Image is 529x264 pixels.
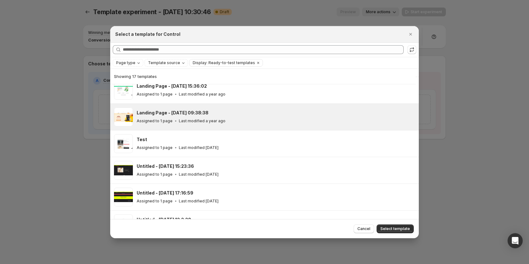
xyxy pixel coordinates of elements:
[148,60,180,65] span: Template source
[190,59,255,66] button: Display: Ready-to-test templates
[255,59,261,66] button: Clear
[354,224,374,233] button: Cancel
[377,224,414,233] button: Select template
[179,118,225,124] p: Last modified a year ago
[115,31,180,37] h2: Select a template for Control
[179,172,219,177] p: Last modified [DATE]
[113,59,143,66] button: Page type
[137,217,191,223] h3: Untitled - [DATE] 12:2:20
[137,136,147,143] h3: Test
[380,226,410,231] span: Select template
[114,74,157,79] span: Showing 17 templates
[137,110,208,116] h3: Landing Page - [DATE] 09:38:38
[137,145,173,150] p: Assigned to 1 page
[145,59,188,66] button: Template source
[137,190,193,196] h3: Untitled - [DATE] 17:16:59
[116,60,135,65] span: Page type
[137,163,194,169] h3: Untitled - [DATE] 15:23:36
[508,233,523,248] div: Open Intercom Messenger
[193,60,255,65] span: Display: Ready-to-test templates
[137,92,173,97] p: Assigned to 1 page
[357,226,370,231] span: Cancel
[406,30,415,39] button: Close
[179,145,219,150] p: Last modified [DATE]
[137,118,173,124] p: Assigned to 1 page
[179,92,225,97] p: Last modified a year ago
[179,199,219,204] p: Last modified [DATE]
[137,83,207,89] h3: Landing Page - [DATE] 15:36:02
[137,199,173,204] p: Assigned to 1 page
[137,172,173,177] p: Assigned to 1 page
